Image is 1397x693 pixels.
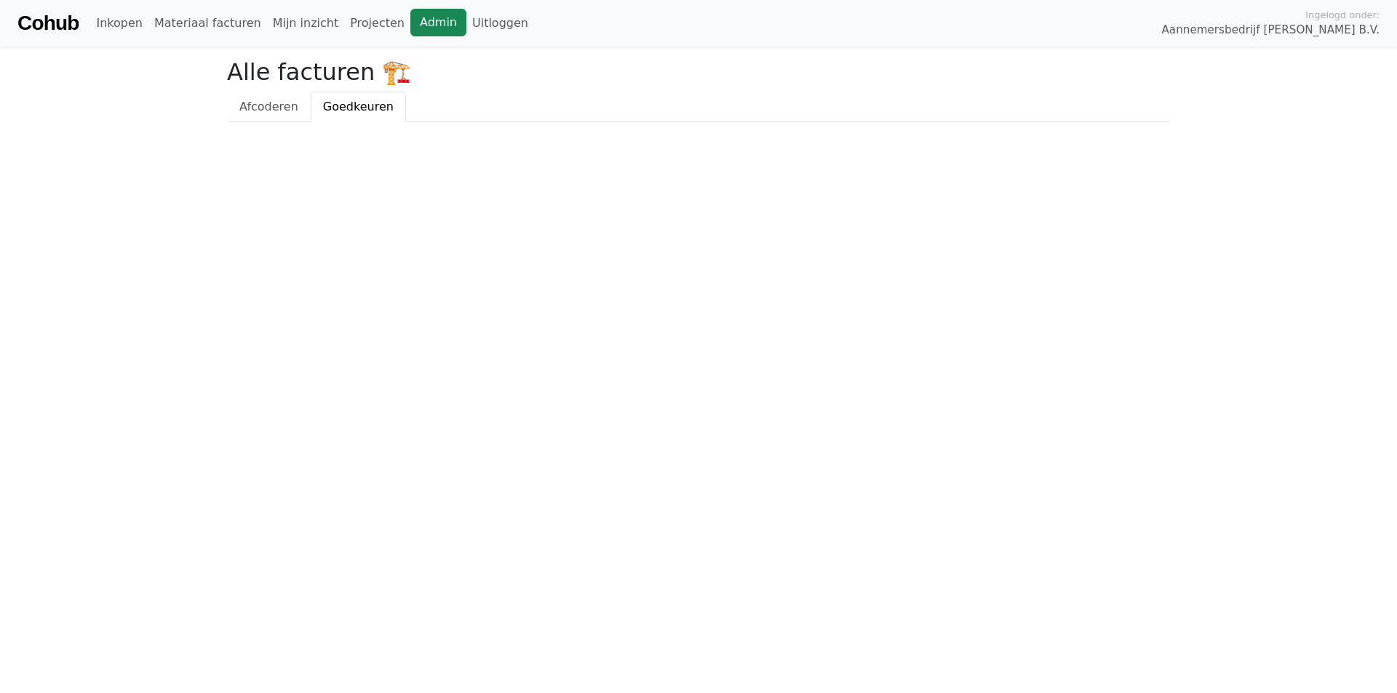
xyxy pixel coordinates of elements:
[17,6,79,41] a: Cohub
[323,100,394,113] span: Goedkeuren
[466,9,534,38] a: Uitloggen
[1161,22,1380,39] span: Aannemersbedrijf [PERSON_NAME] B.V.
[239,100,298,113] span: Afcoderen
[311,92,406,122] a: Goedkeuren
[1305,8,1380,22] span: Ingelogd onder:
[227,58,1170,86] h2: Alle facturen 🏗️
[227,92,311,122] a: Afcoderen
[148,9,267,38] a: Materiaal facturen
[410,9,466,36] a: Admin
[344,9,410,38] a: Projecten
[90,9,148,38] a: Inkopen
[267,9,345,38] a: Mijn inzicht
